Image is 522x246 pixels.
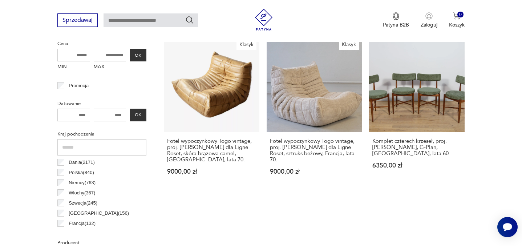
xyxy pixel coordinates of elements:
button: OK [130,49,146,61]
button: Patyna B2B [383,12,409,28]
p: 6350,00 zł [372,162,461,169]
p: Datowanie [57,100,146,108]
p: Włochy ( 367 ) [69,189,95,197]
div: 0 [457,12,464,18]
h3: Fotel wypoczynkowy Togo vintage, proj. [PERSON_NAME] dla Ligne Roset, sztruks beżowy, Francja, la... [270,138,359,163]
button: OK [130,109,146,121]
a: Ikona medaluPatyna B2B [383,12,409,28]
p: Patyna B2B [383,21,409,28]
p: 9000,00 zł [167,169,256,175]
p: Francja ( 132 ) [69,219,96,227]
p: Czechy ( 119 ) [69,230,96,238]
p: Kraj pochodzenia [57,130,146,138]
p: 9000,00 zł [270,169,359,175]
label: MIN [57,61,90,73]
p: Koszyk [449,21,465,28]
p: Szwecja ( 245 ) [69,199,97,207]
a: Komplet czterech krzeseł, proj. I. Kofod-Larsen, G-Plan, Wielka Brytania, lata 60.Komplet czterec... [369,37,465,189]
img: Ikona koszyka [453,12,460,20]
p: Zaloguj [421,21,437,28]
p: Cena [57,40,146,48]
p: Niemcy ( 763 ) [69,179,96,187]
p: Polska ( 840 ) [69,169,94,177]
img: Ikonka użytkownika [425,12,433,20]
h3: Fotel wypoczynkowy Togo vintage, proj. [PERSON_NAME] dla Ligne Roset, skóra brązowa camel, [GEOGR... [167,138,256,163]
a: KlasykFotel wypoczynkowy Togo vintage, proj. M. Ducaroy dla Ligne Roset, sztruks beżowy, Francja,... [267,37,362,189]
p: [GEOGRAPHIC_DATA] ( 156 ) [69,209,129,217]
button: Sprzedawaj [57,13,98,27]
img: Patyna - sklep z meblami i dekoracjami vintage [253,9,275,31]
a: Sprzedawaj [57,18,98,23]
a: KlasykFotel wypoczynkowy Togo vintage, proj. M. Ducaroy dla Ligne Roset, skóra brązowa camel, Fra... [164,37,259,189]
button: Zaloguj [421,12,437,28]
iframe: Smartsupp widget button [497,217,518,237]
img: Ikona medalu [392,12,400,20]
p: Dania ( 2171 ) [69,158,95,166]
p: Promocja [69,82,89,90]
h3: Komplet czterech krzeseł, proj. [PERSON_NAME], G-Plan, [GEOGRAPHIC_DATA], lata 60. [372,138,461,157]
button: Szukaj [185,16,194,24]
button: 0Koszyk [449,12,465,28]
label: MAX [94,61,126,73]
